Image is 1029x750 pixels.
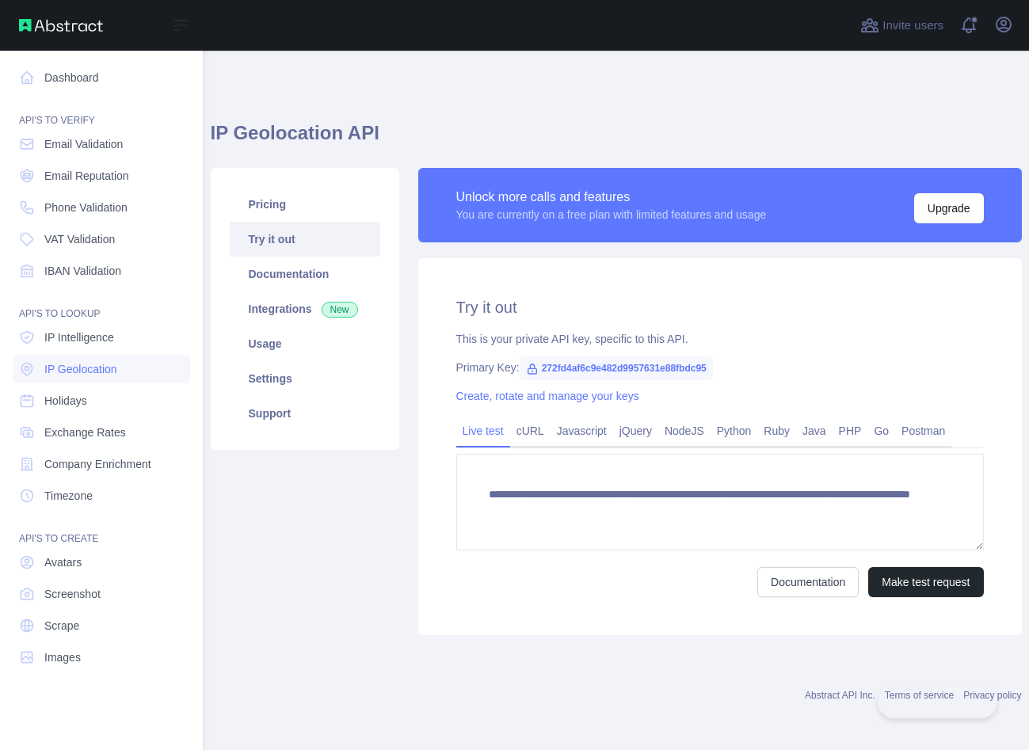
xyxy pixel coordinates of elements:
a: Abstract API Inc. [805,690,875,701]
a: Documentation [230,257,380,291]
a: Holidays [13,386,190,415]
a: Company Enrichment [13,450,190,478]
a: Dashboard [13,63,190,92]
span: 272fd4af6c9e482d9957631e88fbdc95 [520,356,713,380]
a: Create, rotate and manage your keys [456,390,639,402]
a: Phone Validation [13,193,190,222]
a: Email Reputation [13,162,190,190]
a: Documentation [757,567,859,597]
div: API'S TO VERIFY [13,95,190,127]
span: Images [44,649,81,665]
a: Go [867,418,895,444]
a: Ruby [757,418,796,444]
a: Try it out [230,222,380,257]
button: Invite users [857,13,947,38]
span: Timezone [44,488,93,504]
div: API'S TO LOOKUP [13,288,190,320]
h2: Try it out [456,296,984,318]
a: NodeJS [658,418,711,444]
span: Email Validation [44,136,123,152]
div: Unlock more calls and features [456,188,767,207]
a: VAT Validation [13,225,190,253]
a: Timezone [13,482,190,510]
span: Avatars [44,554,82,570]
a: jQuery [613,418,658,444]
a: Java [796,418,833,444]
div: You are currently on a free plan with limited features and usage [456,207,767,223]
a: IP Geolocation [13,355,190,383]
span: Scrape [44,618,79,634]
a: PHP [833,418,868,444]
a: Pricing [230,187,380,222]
span: Holidays [44,393,87,409]
span: Screenshot [44,586,101,602]
div: API'S TO CREATE [13,513,190,545]
a: Email Validation [13,130,190,158]
span: Phone Validation [44,200,128,215]
a: Javascript [551,418,613,444]
a: IBAN Validation [13,257,190,285]
a: Screenshot [13,580,190,608]
a: Python [711,418,758,444]
a: Images [13,643,190,672]
a: Settings [230,361,380,396]
div: This is your private API key, specific to this API. [456,331,984,347]
span: Exchange Rates [44,424,126,440]
button: Upgrade [914,193,984,223]
a: Usage [230,326,380,361]
span: VAT Validation [44,231,115,247]
iframe: Toggle Customer Support [878,685,997,718]
a: Integrations New [230,291,380,326]
img: Abstract API [19,19,103,32]
span: IP Intelligence [44,329,114,345]
a: Scrape [13,611,190,640]
h1: IP Geolocation API [211,120,1022,158]
a: IP Intelligence [13,323,190,352]
span: Invite users [882,17,943,35]
span: Email Reputation [44,168,129,184]
span: IBAN Validation [44,263,121,279]
span: IP Geolocation [44,361,117,377]
a: cURL [510,418,551,444]
a: Support [230,396,380,431]
a: Live test [456,418,510,444]
button: Make test request [868,567,983,597]
a: Avatars [13,548,190,577]
a: Postman [895,418,951,444]
span: New [322,302,358,318]
div: Primary Key: [456,360,984,375]
a: Exchange Rates [13,418,190,447]
span: Company Enrichment [44,456,151,472]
